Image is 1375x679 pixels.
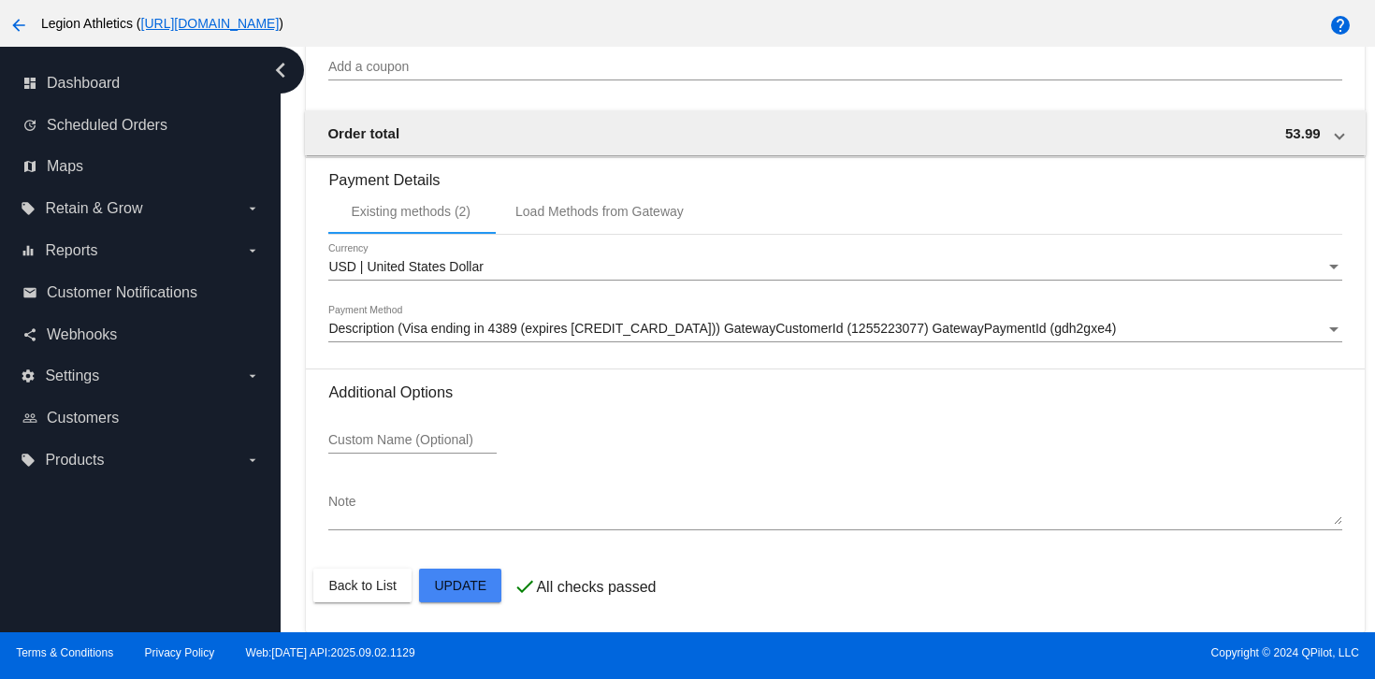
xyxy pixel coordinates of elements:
[47,284,197,301] span: Customer Notifications
[703,646,1359,659] span: Copyright © 2024 QPilot, LLC
[419,569,501,602] button: Update
[22,285,37,300] i: email
[16,646,113,659] a: Terms & Conditions
[21,201,36,216] i: local_offer
[21,368,36,383] i: settings
[22,159,37,174] i: map
[145,646,215,659] a: Privacy Policy
[45,368,99,384] span: Settings
[21,453,36,468] i: local_offer
[47,410,119,426] span: Customers
[1285,125,1321,141] span: 53.99
[514,575,536,598] mat-icon: check
[47,158,83,175] span: Maps
[328,321,1116,336] span: Description (Visa ending in 4389 (expires [CREDIT_CARD_DATA])) GatewayCustomerId (1255223077) Gat...
[246,646,415,659] a: Web:[DATE] API:2025.09.02.1129
[22,118,37,133] i: update
[22,403,260,433] a: people_outline Customers
[45,452,104,469] span: Products
[328,259,483,274] span: USD | United States Dollar
[22,320,260,350] a: share Webhooks
[434,578,486,593] span: Update
[22,110,260,140] a: update Scheduled Orders
[47,117,167,134] span: Scheduled Orders
[141,16,280,31] a: [URL][DOMAIN_NAME]
[7,14,30,36] mat-icon: arrow_back
[328,260,1341,275] mat-select: Currency
[266,55,296,85] i: chevron_left
[328,383,1341,401] h3: Additional Options
[245,243,260,258] i: arrow_drop_down
[328,60,1341,75] input: Add a coupon
[22,411,37,426] i: people_outline
[351,204,470,219] div: Existing methods (2)
[313,569,411,602] button: Back to List
[328,433,497,448] input: Custom Name (Optional)
[328,157,1341,189] h3: Payment Details
[41,16,283,31] span: Legion Athletics ( )
[47,326,117,343] span: Webhooks
[22,327,37,342] i: share
[536,579,656,596] p: All checks passed
[1329,14,1352,36] mat-icon: help
[245,201,260,216] i: arrow_drop_down
[328,322,1341,337] mat-select: Payment Method
[515,204,684,219] div: Load Methods from Gateway
[22,68,260,98] a: dashboard Dashboard
[327,125,399,141] span: Order total
[22,152,260,181] a: map Maps
[22,278,260,308] a: email Customer Notifications
[328,578,396,593] span: Back to List
[245,368,260,383] i: arrow_drop_down
[305,110,1365,155] mat-expansion-panel-header: Order total 53.99
[47,75,120,92] span: Dashboard
[22,76,37,91] i: dashboard
[45,200,142,217] span: Retain & Grow
[245,453,260,468] i: arrow_drop_down
[45,242,97,259] span: Reports
[21,243,36,258] i: equalizer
